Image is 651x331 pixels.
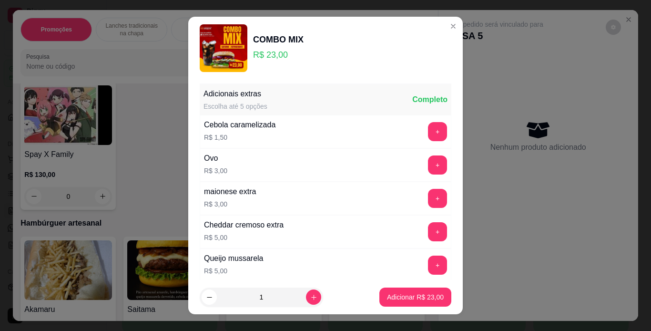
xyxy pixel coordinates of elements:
div: maionese extra [204,186,256,197]
button: add [428,222,447,241]
div: Completo [412,94,448,105]
div: Queijo mussarela [204,253,264,264]
p: Adicionar R$ 23,00 [387,292,444,302]
p: R$ 23,00 [253,48,304,62]
button: decrease-product-quantity [202,290,217,305]
div: Cebola caramelizada [204,119,275,131]
div: Adicionais extras [203,88,267,100]
p: R$ 1,50 [204,133,275,142]
img: product-image [200,24,247,72]
button: add [428,189,447,208]
button: Close [446,19,461,34]
p: R$ 5,00 [204,233,284,242]
p: R$ 3,00 [204,199,256,209]
div: Escolha até 5 opções [203,102,267,111]
button: add [428,155,447,175]
div: Cheddar cremoso extra [204,219,284,231]
button: add [428,122,447,141]
button: add [428,256,447,275]
div: Ovo [204,153,227,164]
p: R$ 3,00 [204,166,227,176]
button: Adicionar R$ 23,00 [379,288,451,307]
button: increase-product-quantity [306,290,321,305]
p: R$ 5,00 [204,266,264,276]
div: COMBO MIX [253,33,304,46]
